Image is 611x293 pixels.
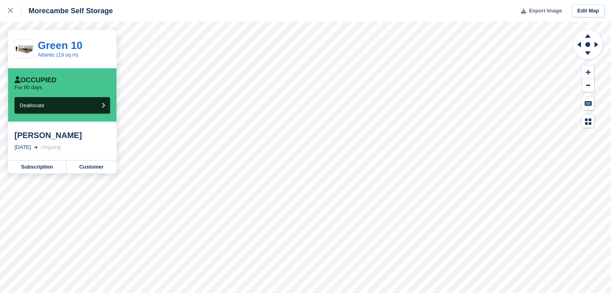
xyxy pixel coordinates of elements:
a: Green 10 [38,39,82,51]
a: Atlantic (19 sq m) [38,52,78,58]
img: 200-sqft-unit.jpg [15,42,33,56]
a: Customer [66,161,116,173]
span: Deallocate [20,102,44,108]
button: Zoom In [582,66,594,79]
button: Export Image [516,4,562,18]
a: Edit Map [572,4,605,18]
p: For 90 days [14,84,42,91]
img: arrow-right-light-icn-cde0832a797a2874e46488d9cf13f60e5c3a73dbe684e267c42b8395dfbc2abf.svg [34,146,38,149]
div: [PERSON_NAME] [14,130,110,140]
div: Morecambe Self Storage [21,6,113,16]
a: Subscription [8,161,66,173]
span: Export Image [529,7,562,15]
div: Occupied [14,76,57,84]
button: Keyboard Shortcuts [582,97,594,110]
button: Zoom Out [582,79,594,92]
div: Ongoing [41,143,61,151]
button: Map Legend [582,115,594,128]
div: [DATE] [14,143,31,151]
button: Deallocate [14,97,110,114]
